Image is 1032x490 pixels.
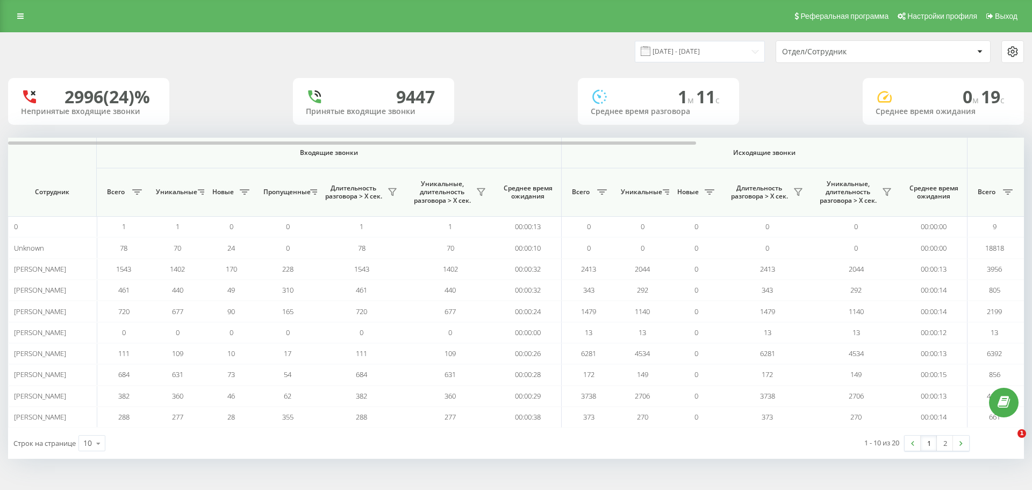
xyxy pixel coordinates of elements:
[227,412,235,422] span: 28
[445,391,456,401] span: 360
[900,386,967,407] td: 00:00:13
[849,264,864,274] span: 2044
[621,188,660,196] span: Уникальные
[581,264,596,274] span: 2413
[494,343,562,364] td: 00:00:26
[760,349,775,358] span: 6281
[585,328,592,337] span: 13
[494,322,562,343] td: 00:00:00
[581,307,596,316] span: 1479
[172,349,183,358] span: 109
[963,85,981,108] span: 0
[170,264,185,274] span: 1402
[286,222,290,231] span: 0
[226,264,237,274] span: 170
[360,328,363,337] span: 0
[172,285,183,295] span: 440
[937,436,953,451] a: 2
[356,285,367,295] span: 461
[694,264,698,274] span: 0
[694,412,698,422] span: 0
[694,370,698,379] span: 0
[635,391,650,401] span: 2706
[908,184,959,201] span: Среднее время ожидания
[728,184,790,201] span: Длительность разговора > Х сек.
[641,243,644,253] span: 0
[639,328,646,337] span: 13
[356,307,367,316] span: 720
[587,148,942,157] span: Исходящие звонки
[118,349,130,358] span: 111
[118,391,130,401] span: 382
[995,12,1017,20] span: Выход
[989,285,1000,295] span: 805
[445,307,456,316] span: 677
[14,222,18,231] span: 0
[991,328,998,337] span: 13
[591,107,726,116] div: Среднее время разговора
[694,243,698,253] span: 0
[443,264,458,274] span: 1402
[900,322,967,343] td: 00:00:12
[445,370,456,379] span: 631
[567,188,594,196] span: Всего
[900,259,967,280] td: 00:00:13
[356,391,367,401] span: 382
[14,243,44,253] span: Unknown
[1017,429,1026,438] span: 1
[172,370,183,379] span: 631
[635,349,650,358] span: 4534
[637,412,648,422] span: 270
[172,307,183,316] span: 677
[987,391,1002,401] span: 4120
[995,429,1021,455] iframe: Intercom live chat
[765,222,769,231] span: 0
[987,349,1002,358] span: 6392
[447,243,454,253] span: 70
[715,94,720,106] span: c
[900,343,967,364] td: 00:00:13
[849,307,864,316] span: 1140
[354,264,369,274] span: 1543
[282,412,293,422] span: 355
[1000,94,1005,106] span: c
[864,437,899,448] div: 1 - 10 из 20
[765,243,769,253] span: 0
[900,301,967,322] td: 00:00:14
[581,391,596,401] span: 3738
[360,222,363,231] span: 1
[322,184,384,201] span: Длительность разговора > Х сек.
[14,264,66,274] span: [PERSON_NAME]
[503,184,553,201] span: Среднее время ожидания
[445,349,456,358] span: 109
[14,328,66,337] span: [PERSON_NAME]
[762,412,773,422] span: 373
[102,188,129,196] span: Всего
[118,285,130,295] span: 461
[989,370,1000,379] span: 856
[694,328,698,337] span: 0
[583,285,594,295] span: 343
[445,285,456,295] span: 440
[675,188,701,196] span: Новые
[13,438,76,448] span: Строк на странице
[900,364,967,385] td: 00:00:15
[448,222,452,231] span: 1
[973,188,1000,196] span: Всего
[286,243,290,253] span: 0
[850,370,862,379] span: 149
[176,328,180,337] span: 0
[14,285,66,295] span: [PERSON_NAME]
[227,285,235,295] span: 49
[985,243,1004,253] span: 18818
[122,328,126,337] span: 0
[227,391,235,401] span: 46
[641,222,644,231] span: 0
[694,222,698,231] span: 0
[583,412,594,422] span: 373
[694,349,698,358] span: 0
[227,243,235,253] span: 24
[583,370,594,379] span: 172
[21,107,156,116] div: Непринятые входящие звонки
[694,285,698,295] span: 0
